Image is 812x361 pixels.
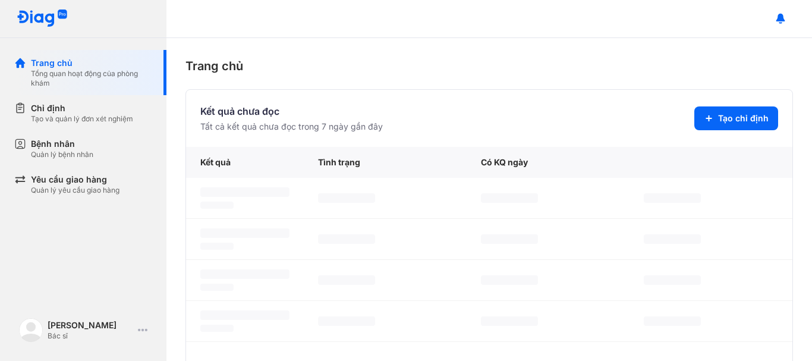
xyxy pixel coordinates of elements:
[31,150,93,159] div: Quản lý bệnh nhân
[31,114,133,124] div: Tạo và quản lý đơn xét nghiệm
[318,234,375,244] span: ‌
[186,147,304,178] div: Kết quả
[644,275,701,285] span: ‌
[185,57,793,75] div: Trang chủ
[31,57,152,69] div: Trang chủ
[19,318,43,342] img: logo
[481,193,538,203] span: ‌
[481,275,538,285] span: ‌
[467,147,630,178] div: Có KQ ngày
[481,234,538,244] span: ‌
[481,316,538,326] span: ‌
[318,193,375,203] span: ‌
[31,69,152,88] div: Tổng quan hoạt động của phòng khám
[318,275,375,285] span: ‌
[718,112,769,124] span: Tạo chỉ định
[304,147,467,178] div: Tình trạng
[200,187,289,197] span: ‌
[31,174,119,186] div: Yêu cầu giao hàng
[694,106,778,130] button: Tạo chỉ định
[48,319,133,331] div: [PERSON_NAME]
[200,121,383,133] div: Tất cả kết quả chưa đọc trong 7 ngày gần đây
[200,228,289,238] span: ‌
[318,316,375,326] span: ‌
[31,186,119,195] div: Quản lý yêu cầu giao hàng
[17,10,68,28] img: logo
[200,325,234,332] span: ‌
[200,104,383,118] div: Kết quả chưa đọc
[31,102,133,114] div: Chỉ định
[200,202,234,209] span: ‌
[200,310,289,320] span: ‌
[644,234,701,244] span: ‌
[31,138,93,150] div: Bệnh nhân
[644,316,701,326] span: ‌
[200,269,289,279] span: ‌
[48,331,133,341] div: Bác sĩ
[200,284,234,291] span: ‌
[200,243,234,250] span: ‌
[644,193,701,203] span: ‌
